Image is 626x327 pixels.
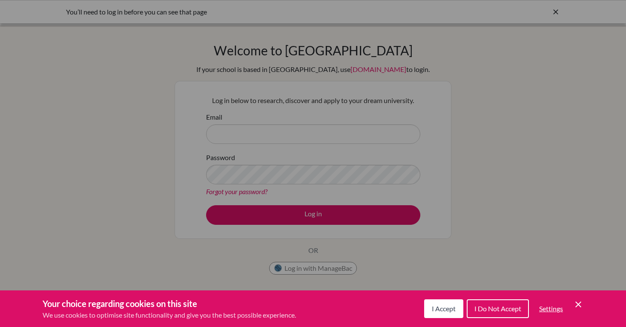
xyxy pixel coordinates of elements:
[467,299,529,318] button: I Do Not Accept
[539,304,563,313] span: Settings
[474,304,521,313] span: I Do Not Accept
[573,299,583,310] button: Save and close
[532,300,570,317] button: Settings
[432,304,456,313] span: I Accept
[424,299,463,318] button: I Accept
[43,310,296,320] p: We use cookies to optimise site functionality and give you the best possible experience.
[43,297,296,310] h3: Your choice regarding cookies on this site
